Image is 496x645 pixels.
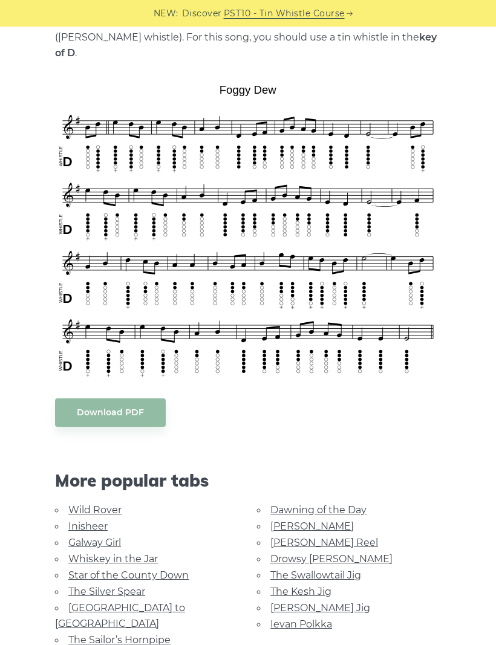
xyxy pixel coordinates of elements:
a: Star of the County Down [68,569,189,581]
a: PST10 - Tin Whistle Course [224,7,345,21]
a: [PERSON_NAME] Reel [270,537,378,548]
a: The Silver Spear [68,586,145,597]
a: [PERSON_NAME] Jig [270,602,370,614]
span: NEW: [154,7,178,21]
a: Drowsy [PERSON_NAME] [270,553,393,565]
a: Galway Girl [68,537,121,548]
a: Whiskey in the Jar [68,553,158,565]
a: The Swallowtail Jig [270,569,361,581]
a: [PERSON_NAME] [270,520,354,532]
a: Inisheer [68,520,108,532]
p: Sheet music (notes) and tab to play on a tin whistle ([PERSON_NAME] whistle). For this song, you ... [55,14,441,61]
a: [GEOGRAPHIC_DATA] to [GEOGRAPHIC_DATA] [55,602,185,629]
a: Dawning of the Day [270,504,367,516]
span: Discover [182,7,222,21]
a: The Kesh Jig [270,586,331,597]
a: Download PDF [55,398,166,427]
span: More popular tabs [55,470,441,491]
img: Foggy Dew Tin Whistle Tab & Sheet Music [55,79,441,380]
a: Ievan Polkka [270,618,332,630]
a: Wild Rover [68,504,122,516]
